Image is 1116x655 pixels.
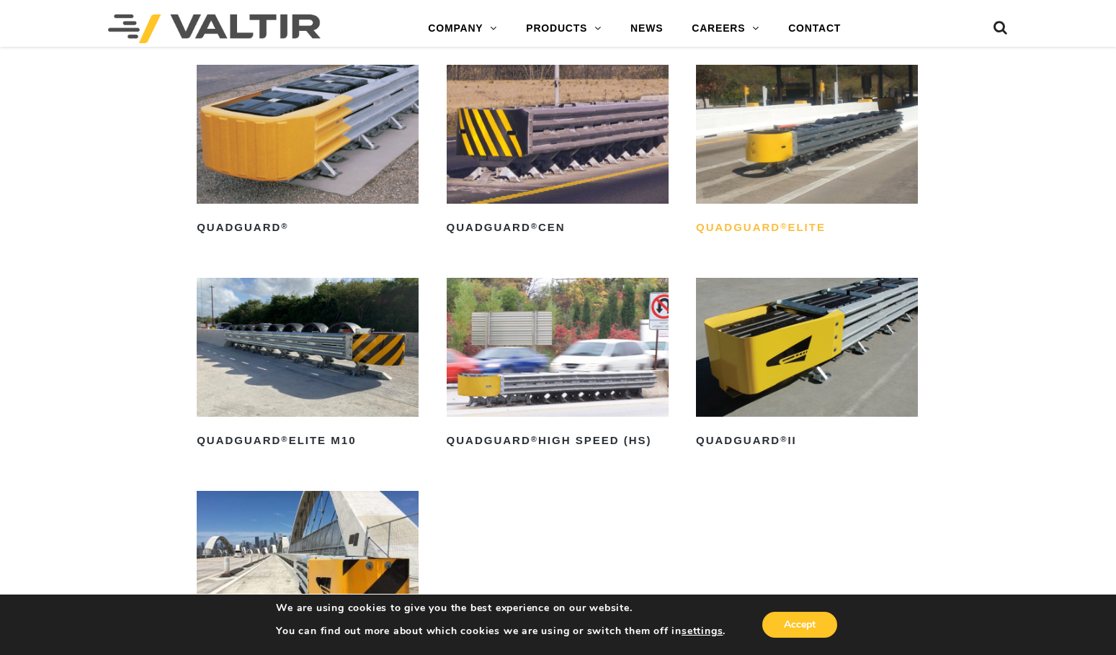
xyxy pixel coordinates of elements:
[197,430,419,453] h2: QuadGuard Elite M10
[197,65,419,239] a: QuadGuard®
[281,435,288,443] sup: ®
[447,217,669,240] h2: QuadGuard CEN
[696,65,918,239] a: QuadGuard®Elite
[531,222,538,230] sup: ®
[276,602,726,615] p: We are using cookies to give you the best experience on our website.
[616,14,677,43] a: NEWS
[696,430,918,453] h2: QuadGuard II
[108,14,321,43] img: Valtir
[762,612,837,638] button: Accept
[281,222,288,230] sup: ®
[696,278,918,452] a: QuadGuard®II
[197,217,419,240] h2: QuadGuard
[276,625,726,638] p: You can find out more about which cookies we are using or switch them off in .
[447,65,669,239] a: QuadGuard®CEN
[780,435,787,443] sup: ®
[414,14,512,43] a: COMPANY
[447,430,669,453] h2: QuadGuard High Speed (HS)
[447,278,669,452] a: QuadGuard®High Speed (HS)
[696,217,918,240] h2: QuadGuard Elite
[531,435,538,443] sup: ®
[677,14,774,43] a: CAREERS
[512,14,616,43] a: PRODUCTS
[774,14,855,43] a: CONTACT
[682,625,723,638] button: settings
[197,278,419,452] a: QuadGuard®Elite M10
[780,222,787,230] sup: ®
